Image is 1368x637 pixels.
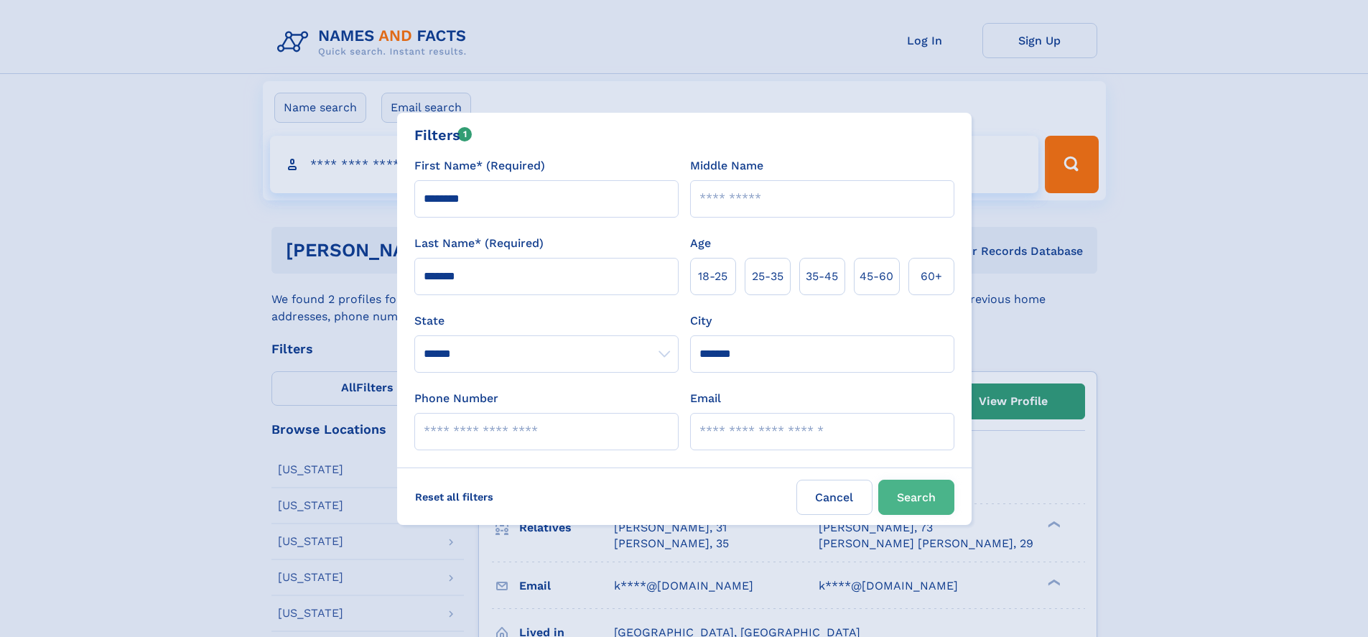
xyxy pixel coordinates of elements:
[752,268,783,285] span: 25‑35
[414,157,545,175] label: First Name* (Required)
[414,390,498,407] label: Phone Number
[414,124,473,146] div: Filters
[921,268,942,285] span: 60+
[406,480,503,514] label: Reset all filters
[414,312,679,330] label: State
[698,268,727,285] span: 18‑25
[690,390,721,407] label: Email
[690,312,712,330] label: City
[690,157,763,175] label: Middle Name
[414,235,544,252] label: Last Name* (Required)
[878,480,954,515] button: Search
[796,480,873,515] label: Cancel
[690,235,711,252] label: Age
[860,268,893,285] span: 45‑60
[806,268,838,285] span: 35‑45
